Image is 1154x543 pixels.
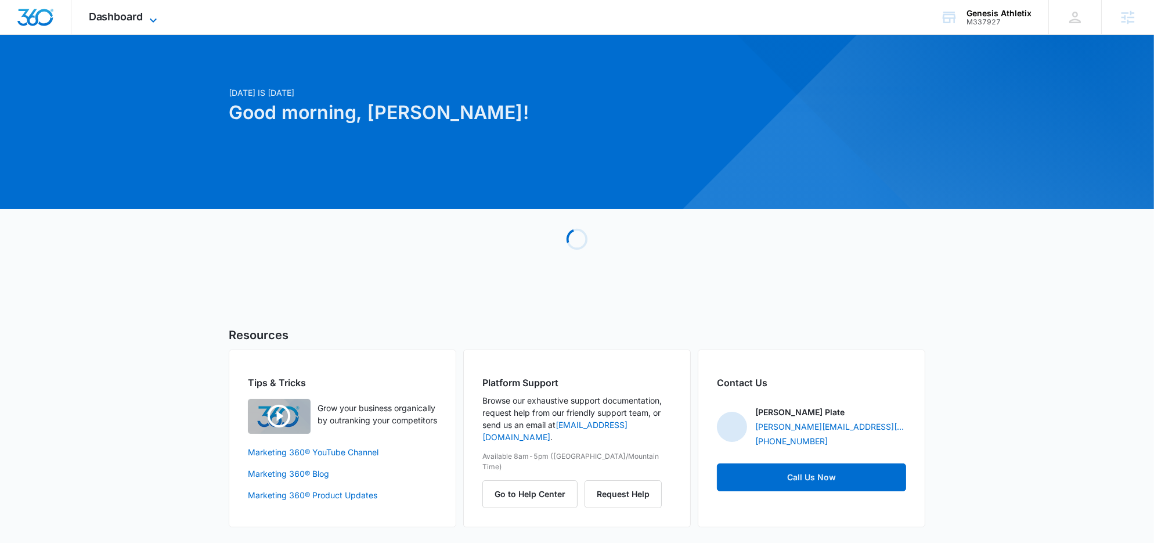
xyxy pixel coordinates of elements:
a: Marketing 360® YouTube Channel [248,446,437,458]
img: Quick Overview Video [248,399,311,434]
img: Madeline Plate [717,412,747,442]
p: Available 8am-5pm ([GEOGRAPHIC_DATA]/Mountain Time) [482,451,672,472]
h2: Tips & Tricks [248,376,437,390]
button: Request Help [585,480,662,508]
a: Marketing 360® Blog [248,468,437,480]
p: Grow your business organically by outranking your competitors [318,402,437,426]
div: account name [967,9,1032,18]
button: Go to Help Center [482,480,578,508]
h5: Resources [229,326,925,344]
div: account id [967,18,1032,26]
h2: Contact Us [717,376,906,390]
a: Request Help [585,489,662,499]
h1: Good morning, [PERSON_NAME]! [229,99,688,127]
span: Dashboard [89,10,143,23]
a: [PHONE_NUMBER] [755,435,828,447]
p: [PERSON_NAME] Plate [755,406,845,418]
h2: Platform Support [482,376,672,390]
a: Go to Help Center [482,489,585,499]
p: Browse our exhaustive support documentation, request help from our friendly support team, or send... [482,394,672,443]
a: Call Us Now [717,463,906,491]
p: [DATE] is [DATE] [229,87,688,99]
a: [PERSON_NAME][EMAIL_ADDRESS][DOMAIN_NAME] [755,420,906,433]
a: Marketing 360® Product Updates [248,489,437,501]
